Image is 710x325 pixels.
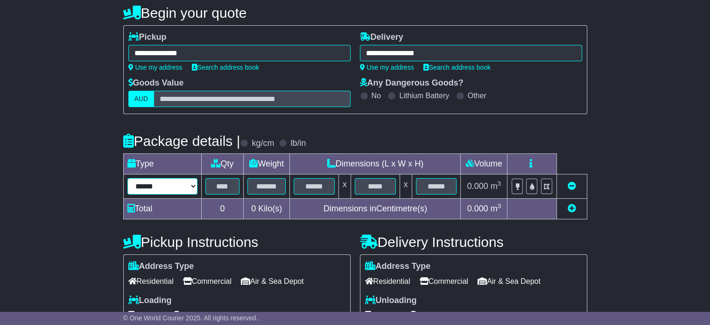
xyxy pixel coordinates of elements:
a: Search address book [192,64,259,71]
a: Search address book [423,64,491,71]
td: Type [123,154,201,174]
span: 0.000 [467,181,488,191]
h4: Pickup Instructions [123,234,351,250]
label: Unloading [365,296,417,306]
label: Any Dangerous Goods? [360,78,464,88]
label: Address Type [365,261,431,272]
label: Address Type [128,261,194,272]
span: 0 [251,204,256,213]
a: Use my address [360,64,414,71]
sup: 3 [498,202,501,209]
td: 0 [201,199,244,219]
label: Loading [128,296,172,306]
span: 0.000 [467,204,488,213]
td: x [400,174,412,199]
a: Add new item [568,204,576,213]
span: Tail Lift [406,308,439,322]
label: kg/cm [252,138,274,149]
span: Air & Sea Depot [241,274,304,289]
a: Remove this item [568,181,576,191]
td: Weight [244,154,290,174]
label: Lithium Battery [399,91,449,100]
span: m [491,204,501,213]
span: © One World Courier 2025. All rights reserved. [123,314,258,322]
span: Commercial [420,274,468,289]
h4: Begin your quote [123,5,587,21]
label: Delivery [360,32,403,43]
td: Total [123,199,201,219]
label: Pickup [128,32,167,43]
span: Forklift [365,308,397,322]
span: Residential [365,274,410,289]
label: Goods Value [128,78,184,88]
sup: 3 [498,180,501,187]
td: x [338,174,351,199]
h4: Package details | [123,133,240,149]
span: m [491,181,501,191]
span: Residential [128,274,174,289]
label: Other [468,91,486,100]
td: Dimensions in Centimetre(s) [290,199,461,219]
span: Forklift [128,308,160,322]
td: Qty [201,154,244,174]
a: Use my address [128,64,183,71]
td: Dimensions (L x W x H) [290,154,461,174]
h4: Delivery Instructions [360,234,587,250]
td: Kilo(s) [244,199,290,219]
span: Tail Lift [169,308,202,322]
span: Air & Sea Depot [478,274,541,289]
label: lb/in [290,138,306,149]
td: Volume [461,154,507,174]
label: AUD [128,91,155,107]
span: Commercial [183,274,232,289]
label: No [372,91,381,100]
